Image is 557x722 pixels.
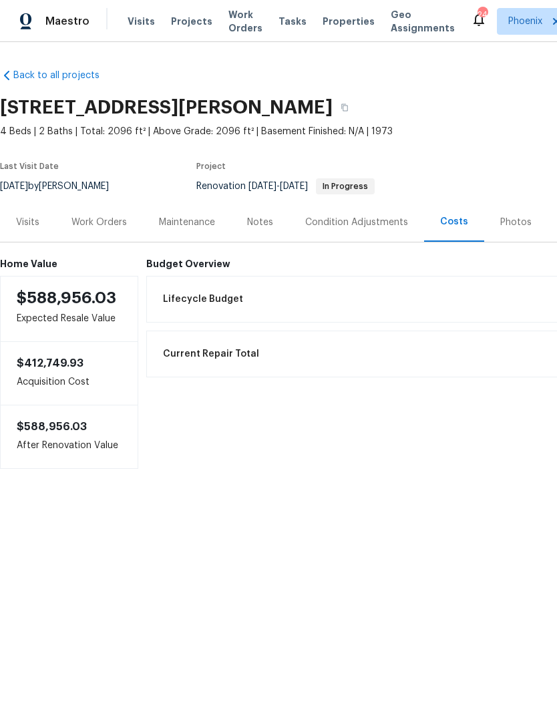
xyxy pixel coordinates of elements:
div: Condition Adjustments [305,216,408,229]
div: Visits [16,216,39,229]
span: Work Orders [228,8,262,35]
div: Notes [247,216,273,229]
div: Photos [500,216,532,229]
span: Geo Assignments [391,8,455,35]
span: [DATE] [280,182,308,191]
span: Phoenix [508,15,542,28]
span: [DATE] [248,182,276,191]
div: Costs [440,215,468,228]
span: Current Repair Total [163,347,259,361]
span: - [248,182,308,191]
span: Renovation [196,182,375,191]
div: 24 [478,8,487,21]
span: Tasks [278,17,307,26]
span: Maestro [45,15,89,28]
span: $588,956.03 [17,421,87,432]
span: In Progress [317,182,373,190]
span: Properties [323,15,375,28]
span: Visits [128,15,155,28]
div: Maintenance [159,216,215,229]
div: Work Orders [71,216,127,229]
span: $588,956.03 [17,290,116,306]
span: Project [196,162,226,170]
span: Lifecycle Budget [163,293,243,306]
span: $412,749.93 [17,358,83,369]
button: Copy Address [333,96,357,120]
span: Projects [171,15,212,28]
